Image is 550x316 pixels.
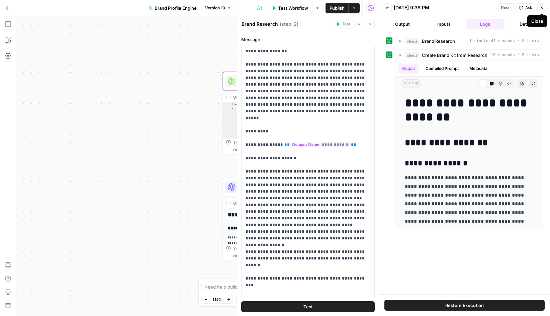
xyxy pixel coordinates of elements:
button: Version 10 [202,4,234,12]
span: 1 minute 41 seconds / 8 tasks [469,38,539,44]
span: 116% [212,297,222,302]
button: Restore Execution [384,300,545,311]
div: WorkflowSet InputsInputs [222,30,343,48]
button: Brand Profile Engine [145,3,201,13]
span: Test [303,303,313,310]
span: Publish [330,5,345,11]
span: Test Workflow [278,5,308,11]
div: 1 [223,102,238,107]
button: Inputs [425,19,463,29]
span: Reset [501,5,512,11]
div: Perplexity Deep ResearchBrand ResearchStep 2Output{ "body":"Looking at the provided search result... [222,72,343,154]
button: 16 seconds / 5 tasks [395,50,543,61]
span: Restore Execution [445,302,484,309]
span: Brand Profile Engine [155,5,197,11]
button: Ask [516,3,535,12]
div: Output [233,200,322,206]
label: Message [241,36,375,43]
span: Brand Research [422,38,455,44]
div: This output is too large & has been abbreviated for review. to view the full content. [233,246,340,258]
button: Output [398,64,419,74]
button: Test [333,20,353,28]
button: Output [383,19,422,29]
textarea: Brand Research [242,21,278,27]
span: ( step_2 ) [280,21,298,27]
button: Test Workflow [268,3,312,13]
button: 1 minute 41 seconds / 8 tasks [395,36,543,46]
div: 16 seconds / 5 tasks [395,61,543,228]
span: step_2 [405,38,419,44]
span: Test [342,21,350,27]
button: Publish [326,3,349,13]
button: Metadata [465,64,491,74]
span: step_3 [405,52,419,59]
button: Details [507,19,546,29]
button: Logs [466,19,505,29]
span: Version 10 [205,5,225,11]
div: This output is too large & has been abbreviated for review. to view the full content. [233,140,340,152]
span: string [401,79,421,88]
span: Create Brand Kit from Research [422,52,487,59]
button: Test [241,301,375,312]
span: Ask [525,5,532,11]
div: Output [233,94,322,100]
button: Compiled Prompt [422,64,463,74]
button: Reset [498,3,515,12]
span: 16 seconds / 5 tasks [491,52,539,58]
